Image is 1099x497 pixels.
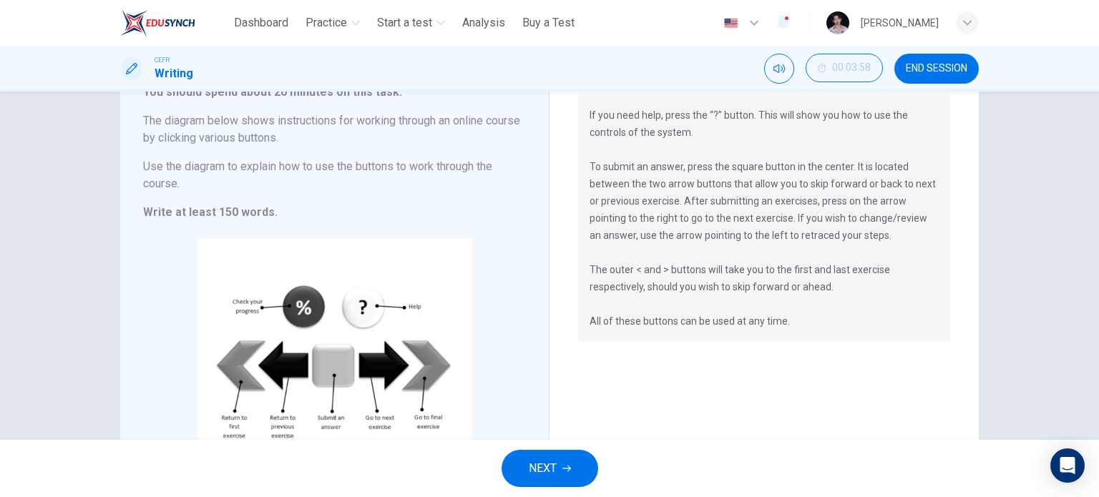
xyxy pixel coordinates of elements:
span: Practice [306,14,347,31]
button: NEXT [502,450,598,487]
div: Hide [806,54,883,84]
span: Buy a Test [522,14,575,31]
h6: Use the diagram to explain how to use the buttons to work through the course. [143,158,526,192]
span: 00:03:58 [832,62,871,74]
button: Buy a Test [517,10,580,36]
h1: Writing [155,65,193,82]
strong: Write at least 150 words. [143,205,278,219]
button: 00:03:58 [806,54,883,82]
img: ELTC logo [120,9,195,37]
div: [PERSON_NAME] [861,14,939,31]
button: END SESSION [894,54,979,84]
h6: You should spend about 20 minutes on this task. [143,84,526,101]
button: Dashboard [228,10,294,36]
button: Start a test [371,10,451,36]
span: Start a test [377,14,432,31]
span: CEFR [155,55,170,65]
img: Profile picture [826,11,849,34]
div: Open Intercom Messenger [1050,448,1085,483]
span: NEXT [529,458,557,478]
button: Practice [300,10,366,36]
p: The buttons above will allow you to work through the course. To check your progress, click on the... [590,4,939,330]
span: Analysis [462,14,505,31]
button: Analysis [456,10,511,36]
h6: The diagram below shows instructions for working through an online course by clicking various but... [143,112,526,147]
img: en [722,18,740,29]
span: END SESSION [906,63,967,74]
a: ELTC logo [120,9,228,37]
span: Dashboard [234,14,288,31]
div: Mute [764,54,794,84]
